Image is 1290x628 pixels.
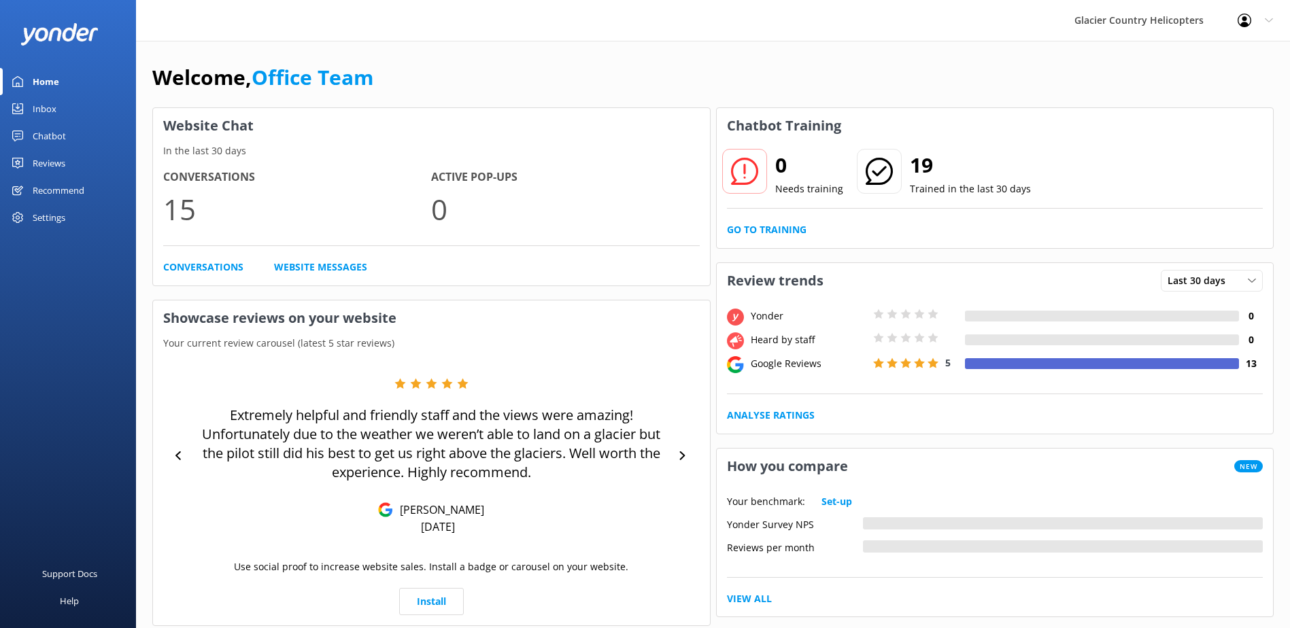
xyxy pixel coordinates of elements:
div: Settings [33,204,65,231]
h4: 0 [1239,309,1263,324]
div: Heard by staff [747,332,870,347]
h1: Welcome, [152,61,373,94]
div: Google Reviews [747,356,870,371]
p: Your benchmark: [727,494,805,509]
h3: Chatbot Training [717,108,851,143]
p: [PERSON_NAME] [393,502,484,517]
h4: 0 [1239,332,1263,347]
p: Needs training [775,181,843,196]
div: Reviews [33,150,65,177]
span: Last 30 days [1168,273,1234,288]
div: Chatbot [33,122,66,150]
p: Trained in the last 30 days [910,181,1031,196]
h3: Website Chat [153,108,710,143]
h4: 13 [1239,356,1263,371]
p: [DATE] [421,519,455,534]
p: 15 [163,186,431,232]
a: Website Messages [274,260,367,275]
h4: Conversations [163,169,431,186]
p: In the last 30 days [153,143,710,158]
a: View All [727,591,772,606]
div: Yonder Survey NPS [727,517,863,529]
a: Conversations [163,260,243,275]
h3: Showcase reviews on your website [153,300,710,336]
img: yonder-white-logo.png [20,23,99,46]
h3: Review trends [717,263,834,298]
h2: 0 [775,149,843,181]
div: Support Docs [42,560,97,587]
a: Go to Training [727,222,807,237]
p: Use social proof to increase website sales. Install a badge or carousel on your website. [234,559,628,574]
a: Set-up [821,494,852,509]
span: New [1234,460,1263,472]
a: Install [399,588,464,615]
p: Extremely helpful and friendly staff and the views were amazing! Unfortunately due to the weather... [190,406,673,482]
span: 5 [945,356,951,369]
a: Office Team [252,63,373,91]
img: Google Reviews [378,502,393,517]
h3: How you compare [717,449,858,484]
div: Inbox [33,95,56,122]
h4: Active Pop-ups [431,169,699,186]
p: Your current review carousel (latest 5 star reviews) [153,336,710,351]
div: Help [60,587,79,614]
div: Home [33,68,59,95]
a: Analyse Ratings [727,408,815,423]
div: Recommend [33,177,84,204]
h2: 19 [910,149,1031,181]
p: 0 [431,186,699,232]
div: Reviews per month [727,540,863,553]
div: Yonder [747,309,870,324]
